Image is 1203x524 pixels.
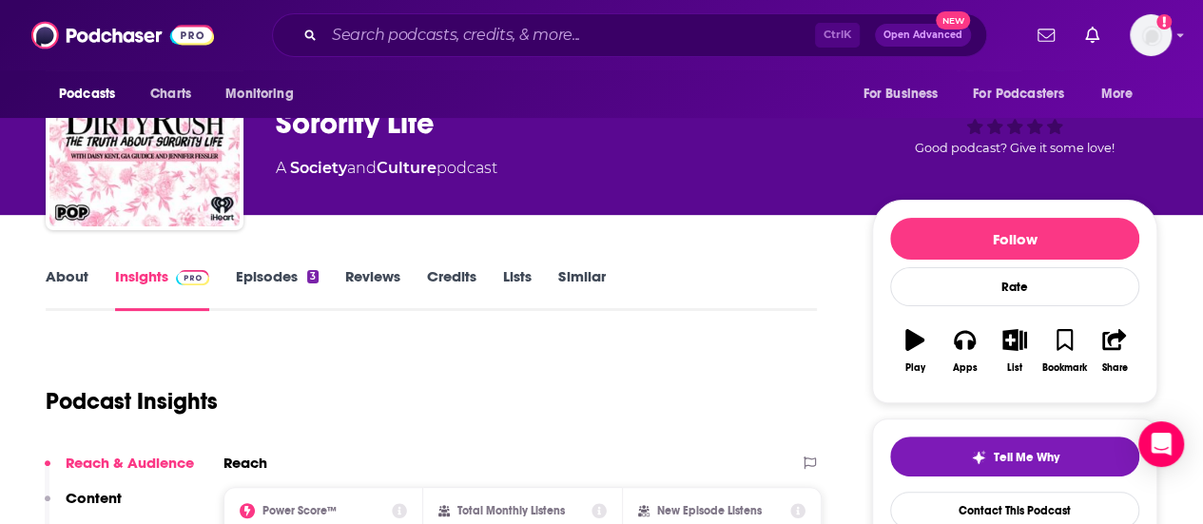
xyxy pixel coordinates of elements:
[176,270,209,285] img: Podchaser Pro
[849,76,961,112] button: open menu
[940,317,989,385] button: Apps
[890,437,1139,476] button: tell me why sparkleTell Me Why
[973,81,1064,107] span: For Podcasters
[45,454,194,489] button: Reach & Audience
[1030,19,1062,51] a: Show notifications dropdown
[815,23,860,48] span: Ctrl K
[936,11,970,29] span: New
[31,17,214,53] img: Podchaser - Follow, Share and Rate Podcasts
[262,504,337,517] h2: Power Score™
[66,489,122,507] p: Content
[212,76,318,112] button: open menu
[1088,76,1157,112] button: open menu
[138,76,203,112] a: Charts
[1077,19,1107,51] a: Show notifications dropdown
[276,157,497,180] div: A podcast
[863,81,938,107] span: For Business
[1007,362,1022,374] div: List
[457,504,565,517] h2: Total Monthly Listens
[905,362,925,374] div: Play
[150,81,191,107] span: Charts
[427,267,476,311] a: Credits
[503,267,532,311] a: Lists
[345,267,400,311] a: Reviews
[1130,14,1172,56] img: User Profile
[347,159,377,177] span: and
[223,454,267,472] h2: Reach
[875,24,971,47] button: Open AdvancedNew
[46,267,88,311] a: About
[45,489,122,524] button: Content
[960,76,1092,112] button: open menu
[915,141,1115,155] span: Good podcast? Give it some love!
[225,81,293,107] span: Monitoring
[890,317,940,385] button: Play
[890,218,1139,260] button: Follow
[290,159,347,177] a: Society
[1156,14,1172,29] svg: Add a profile image
[272,13,987,57] div: Search podcasts, credits, & more...
[883,30,962,40] span: Open Advanced
[66,454,194,472] p: Reach & Audience
[324,20,815,50] input: Search podcasts, credits, & more...
[1130,14,1172,56] span: Logged in as ShannonHennessey
[558,267,605,311] a: Similar
[971,450,986,465] img: tell me why sparkle
[657,504,762,517] h2: New Episode Listens
[115,267,209,311] a: InsightsPodchaser Pro
[890,267,1139,306] div: Rate
[307,270,319,283] div: 3
[1101,81,1134,107] span: More
[46,387,218,416] h1: Podcast Insights
[990,317,1039,385] button: List
[1138,421,1184,467] div: Open Intercom Messenger
[46,76,140,112] button: open menu
[1130,14,1172,56] button: Show profile menu
[49,36,240,226] img: Dirty Rush: The Truth about Sorority Life
[1090,317,1139,385] button: Share
[377,159,437,177] a: Culture
[59,81,115,107] span: Podcasts
[953,362,978,374] div: Apps
[1039,317,1089,385] button: Bookmark
[236,267,319,311] a: Episodes3
[1042,362,1087,374] div: Bookmark
[1101,362,1127,374] div: Share
[994,450,1059,465] span: Tell Me Why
